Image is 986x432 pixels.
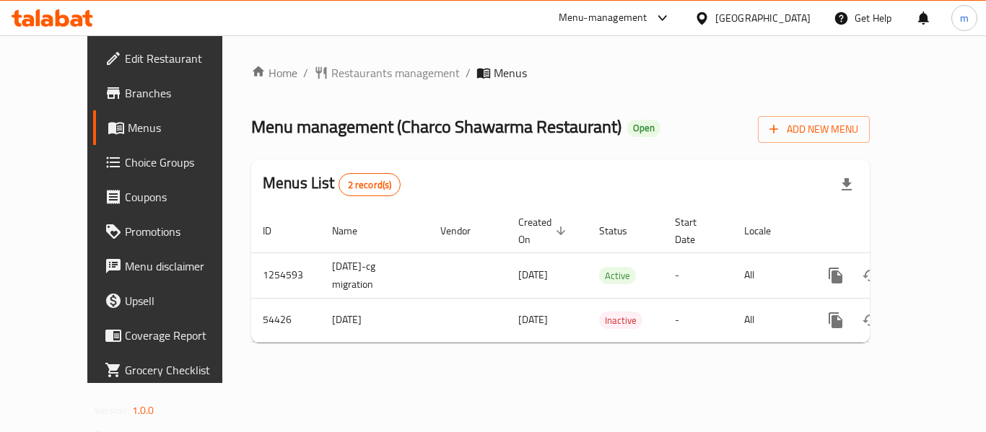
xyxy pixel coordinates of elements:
[819,258,853,293] button: more
[251,64,870,81] nav: breadcrumb
[93,41,252,76] a: Edit Restaurant
[125,361,240,379] span: Grocery Checklist
[599,222,646,239] span: Status
[251,252,320,298] td: 1254593
[93,214,252,249] a: Promotions
[93,110,252,145] a: Menus
[733,252,807,298] td: All
[559,9,647,27] div: Menu-management
[263,222,290,239] span: ID
[263,172,401,196] h2: Menus List
[320,298,429,342] td: [DATE]
[675,213,715,248] span: Start Date
[466,64,471,81] li: /
[125,257,240,275] span: Menu disclaimer
[339,178,401,192] span: 2 record(s)
[251,209,969,343] table: enhanced table
[744,222,790,239] span: Locale
[125,50,240,67] span: Edit Restaurant
[93,145,252,180] a: Choice Groups
[819,303,853,338] button: more
[125,292,240,309] span: Upsell
[93,249,252,283] a: Menu disclaimer
[518,213,570,248] span: Created On
[251,64,297,81] a: Home
[715,10,811,26] div: [GEOGRAPHIC_DATA]
[331,64,460,81] span: Restaurants management
[93,180,252,214] a: Coupons
[332,222,376,239] span: Name
[339,173,401,196] div: Total records count
[251,298,320,342] td: 54426
[829,167,864,202] div: Export file
[758,116,870,143] button: Add New Menu
[125,327,240,344] span: Coverage Report
[125,84,240,102] span: Branches
[93,318,252,353] a: Coverage Report
[494,64,527,81] span: Menus
[733,298,807,342] td: All
[518,310,548,329] span: [DATE]
[599,267,636,284] div: Active
[125,154,240,171] span: Choice Groups
[303,64,308,81] li: /
[95,401,130,420] span: Version:
[599,312,642,329] span: Inactive
[663,298,733,342] td: -
[807,209,969,253] th: Actions
[769,120,858,138] span: Add New Menu
[93,76,252,110] a: Branches
[627,122,660,134] span: Open
[251,110,621,143] span: Menu management ( Charco Shawarma Restaurant )
[320,252,429,298] td: [DATE]-cg migration
[599,268,636,284] span: Active
[314,64,460,81] a: Restaurants management
[853,258,888,293] button: Change Status
[440,222,489,239] span: Vendor
[125,188,240,206] span: Coupons
[132,401,154,420] span: 1.0.0
[853,303,888,338] button: Change Status
[125,223,240,240] span: Promotions
[128,119,240,136] span: Menus
[518,265,548,284] span: [DATE]
[93,353,252,387] a: Grocery Checklist
[663,252,733,298] td: -
[960,10,969,26] span: m
[93,283,252,318] a: Upsell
